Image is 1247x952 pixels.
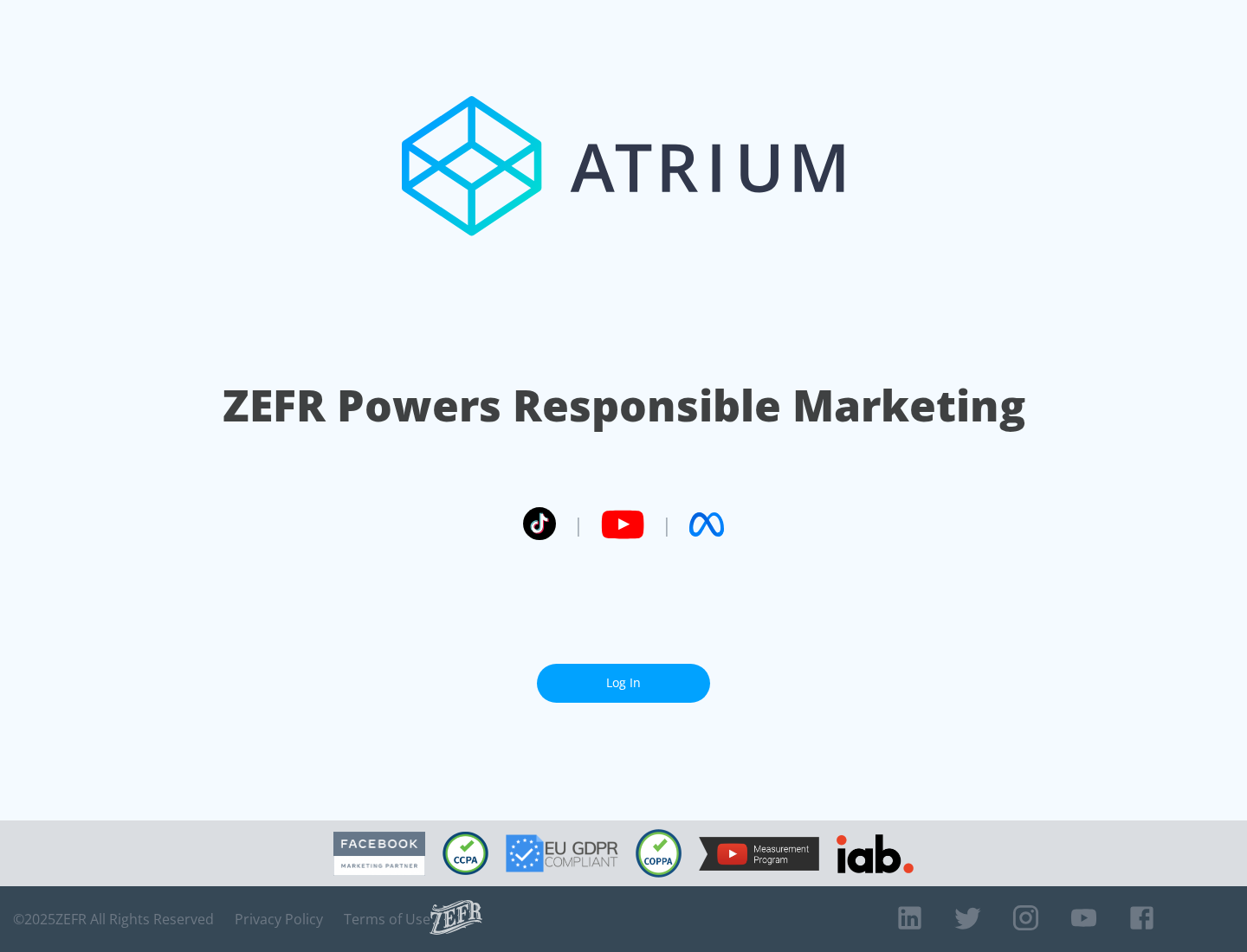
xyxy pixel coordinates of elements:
img: CCPA Compliant [443,832,488,875]
img: COPPA Compliant [636,829,682,878]
h1: ZEFR Powers Responsible Marketing [223,376,1025,435]
span: | [573,511,584,537]
a: Privacy Policy [235,910,323,928]
img: IAB [837,834,914,873]
a: Log In [537,664,710,703]
a: Terms of Use [344,910,430,928]
img: GDPR Compliant [506,834,618,872]
span: | [662,511,672,537]
img: YouTube Measurement Program [699,837,819,871]
span: © 2025 ZEFR All Rights Reserved [13,910,214,928]
img: Facebook Marketing Partner [333,832,425,876]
